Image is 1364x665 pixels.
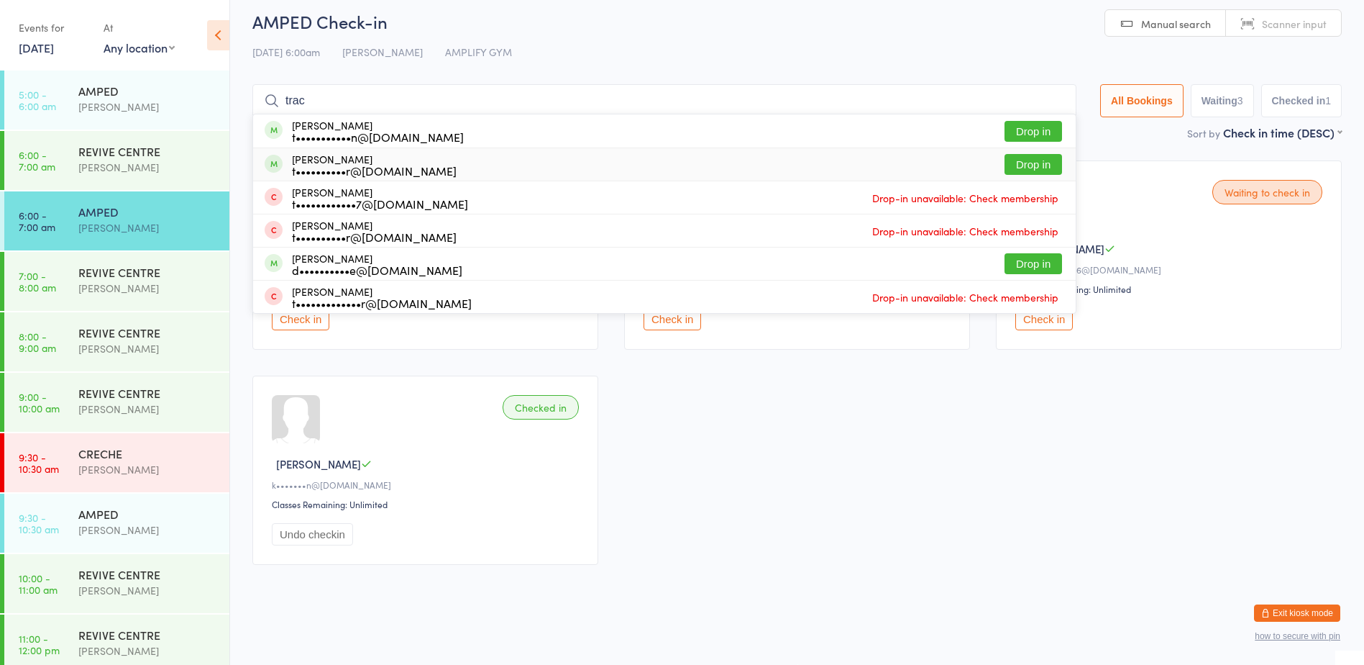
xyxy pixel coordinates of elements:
div: AMPED [78,506,217,522]
div: [PERSON_NAME] [78,522,217,538]
div: [PERSON_NAME] [78,280,217,297]
span: [PERSON_NAME] [342,45,423,59]
a: 8:00 -9:00 amREVIVE CENTRE[PERSON_NAME] [4,312,229,371]
div: Checked in [503,395,579,420]
a: 9:00 -10:00 amREVIVE CENTRE[PERSON_NAME] [4,373,229,432]
button: Drop in [1004,121,1062,142]
span: [PERSON_NAME] [276,456,361,471]
a: 10:00 -11:00 amREVIVE CENTRE[PERSON_NAME] [4,554,229,613]
span: Manual search [1141,17,1211,31]
a: 6:00 -7:00 amREVIVE CENTRE[PERSON_NAME] [4,131,229,190]
time: 6:00 - 7:00 am [19,149,55,172]
div: S•••••••••••••6@[DOMAIN_NAME] [1015,263,1327,276]
div: REVIVE CENTRE [78,566,217,582]
div: REVIVE CENTRE [78,143,217,159]
div: REVIVE CENTRE [78,627,217,643]
div: Waiting to check in [1212,180,1322,204]
button: Checked in1 [1261,84,1342,117]
button: Check in [1015,308,1073,330]
div: [PERSON_NAME] [292,186,468,209]
div: [PERSON_NAME] [292,220,457,243]
div: [PERSON_NAME] [78,340,217,357]
h2: AMPED Check-in [252,9,1342,33]
button: Exit kiosk mode [1254,605,1340,622]
time: 9:30 - 10:30 am [19,512,59,535]
div: [PERSON_NAME] [78,643,217,659]
time: 7:00 - 8:00 am [19,270,56,293]
time: 5:00 - 6:00 am [19,89,56,112]
time: 10:00 - 11:00 am [19,572,58,595]
span: Scanner input [1262,17,1327,31]
button: Drop in [1004,253,1062,274]
div: Classes Remaining: Unlimited [272,498,583,510]
time: 11:00 - 12:00 pm [19,633,60,656]
div: d••••••••••e@[DOMAIN_NAME] [292,264,462,276]
div: [PERSON_NAME] [78,220,217,236]
div: [PERSON_NAME] [78,582,217,599]
button: Waiting3 [1191,84,1254,117]
label: Sort by [1187,126,1220,140]
div: t••••••••••r@[DOMAIN_NAME] [292,231,457,243]
div: 1 [1325,95,1331,107]
button: Undo checkin [272,523,353,546]
div: 3 [1237,95,1243,107]
time: 9:00 - 10:00 am [19,391,60,414]
div: t•••••••••••n@[DOMAIN_NAME] [292,131,464,142]
div: [PERSON_NAME] [78,99,217,115]
div: CRECHE [78,445,217,461]
div: Classes Remaining: Unlimited [1015,283,1327,295]
div: Any location [104,40,175,55]
div: t••••••••••r@[DOMAIN_NAME] [292,165,457,176]
time: 9:30 - 10:30 am [19,451,59,474]
button: Check in [644,308,701,330]
span: [PERSON_NAME] [1020,241,1104,256]
div: Check in time (DESC) [1223,125,1342,140]
a: 7:00 -8:00 amREVIVE CENTRE[PERSON_NAME] [4,252,229,311]
div: [PERSON_NAME] [292,153,457,176]
input: Search [252,84,1076,117]
button: All Bookings [1100,84,1184,117]
span: [DATE] 6:00am [252,45,320,59]
div: [PERSON_NAME] [292,119,464,142]
div: AMPED [78,204,217,220]
div: [PERSON_NAME] [292,253,462,276]
span: Drop-in unavailable: Check membership [869,286,1062,308]
div: t••••••••••••7@[DOMAIN_NAME] [292,198,468,209]
div: REVIVE CENTRE [78,325,217,340]
button: Drop in [1004,154,1062,175]
div: At [104,16,175,40]
a: 6:00 -7:00 amAMPED[PERSON_NAME] [4,191,229,250]
div: [PERSON_NAME] [78,461,217,478]
span: AMPLIFY GYM [445,45,512,59]
time: 6:00 - 7:00 am [19,209,55,232]
a: 5:00 -6:00 amAMPED[PERSON_NAME] [4,71,229,130]
a: 9:30 -10:30 amCRECHE[PERSON_NAME] [4,433,229,492]
time: 8:00 - 9:00 am [19,330,56,353]
button: how to secure with pin [1255,631,1340,641]
span: Drop-in unavailable: Check membership [869,220,1062,242]
button: Check in [272,308,329,330]
div: [PERSON_NAME] [78,159,217,176]
a: [DATE] [19,40,54,55]
div: REVIVE CENTRE [78,385,217,401]
div: [PERSON_NAME] [292,286,472,309]
div: Events for [19,16,89,40]
a: 9:30 -10:30 amAMPED[PERSON_NAME] [4,494,229,553]
div: AMPED [78,83,217,99]
div: t•••••••••••••r@[DOMAIN_NAME] [292,297,472,309]
span: Drop-in unavailable: Check membership [869,187,1062,209]
div: k•••••••n@[DOMAIN_NAME] [272,479,583,491]
div: [PERSON_NAME] [78,401,217,417]
div: REVIVE CENTRE [78,264,217,280]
